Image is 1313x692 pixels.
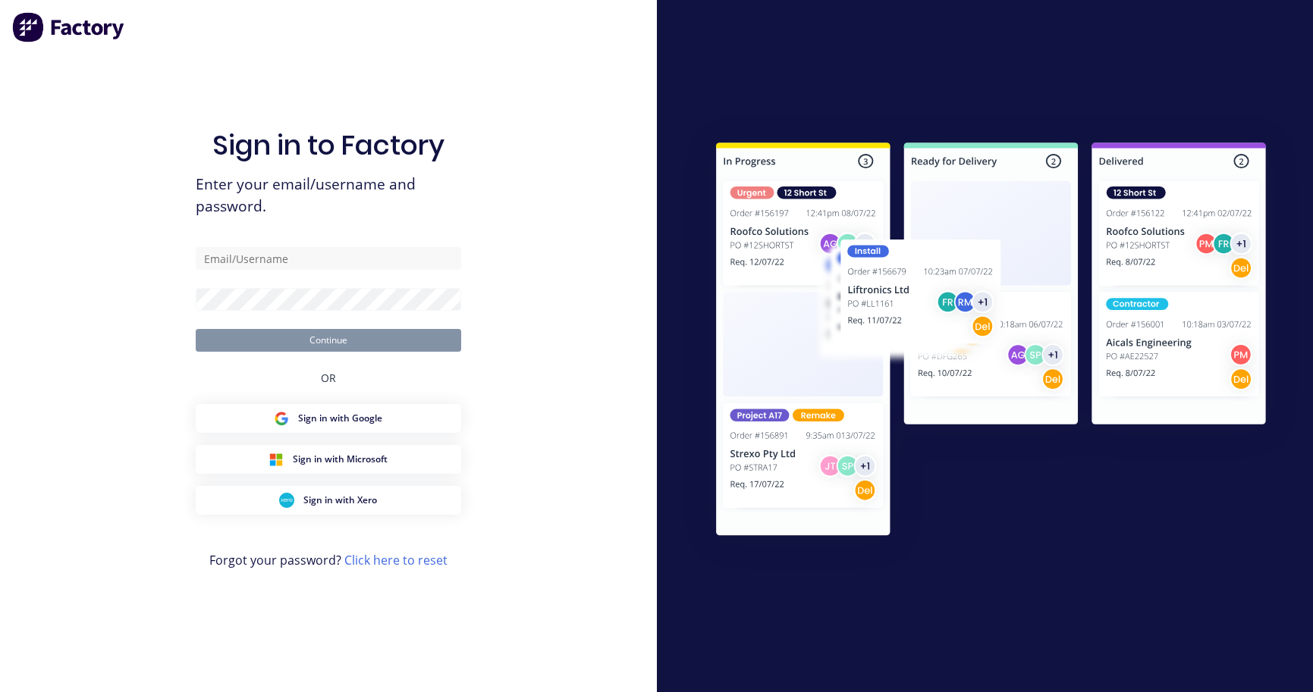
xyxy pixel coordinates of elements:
button: Microsoft Sign inSign in with Microsoft [196,445,461,474]
span: Enter your email/username and password. [196,174,461,218]
img: Factory [12,12,126,42]
div: OR [321,352,336,404]
img: Sign in [683,112,1299,571]
span: Sign in with Microsoft [293,452,388,466]
img: Xero Sign in [279,493,294,508]
img: Google Sign in [274,411,289,426]
span: Forgot your password? [209,551,448,569]
button: Xero Sign inSign in with Xero [196,486,461,515]
h1: Sign in to Factory [212,129,444,161]
img: Microsoft Sign in [269,452,284,467]
button: Continue [196,329,461,352]
span: Sign in with Google [298,412,382,425]
input: Email/Username [196,247,461,270]
a: Click here to reset [344,552,448,568]
button: Google Sign inSign in with Google [196,404,461,433]
span: Sign in with Xero [303,493,377,507]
